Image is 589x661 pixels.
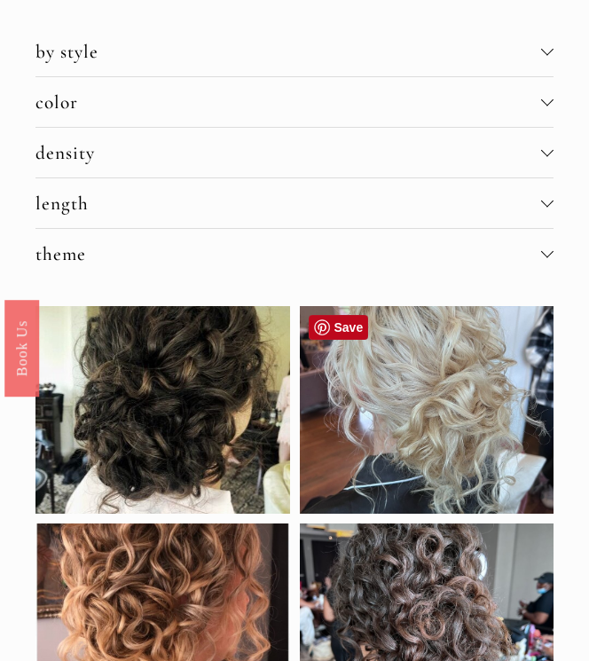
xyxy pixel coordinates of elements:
[35,178,554,228] button: length
[35,90,541,114] span: color
[35,141,541,164] span: density
[4,299,39,396] a: Book Us
[35,27,554,76] button: by style
[35,242,541,265] span: theme
[35,77,554,127] button: color
[35,128,554,177] button: density
[35,229,554,279] button: theme
[35,192,541,215] span: length
[35,40,541,63] span: by style
[309,315,369,340] a: Pin it!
